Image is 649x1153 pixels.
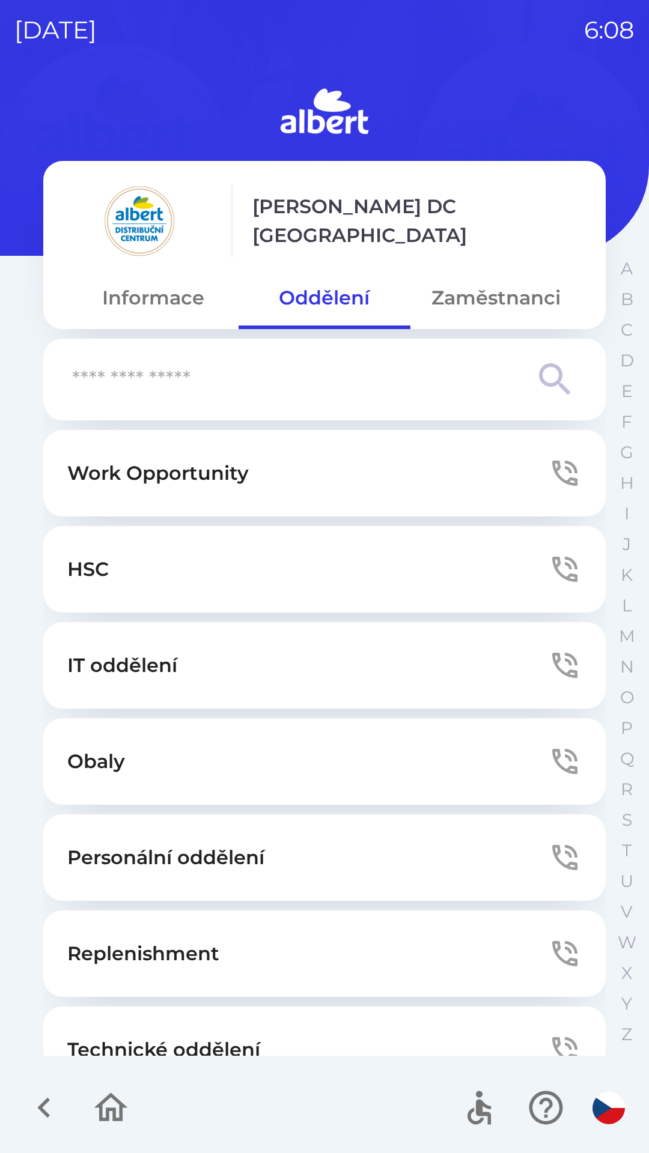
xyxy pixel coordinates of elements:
[67,1035,260,1064] p: Technické oddělení
[239,276,410,319] button: Oddělení
[67,939,219,968] p: Replenishment
[593,1092,625,1124] img: cs flag
[14,12,97,48] p: [DATE]
[43,526,606,613] button: HSC
[43,814,606,901] button: Personální oddělení
[43,84,606,142] img: Logo
[584,12,635,48] p: 6:08
[67,747,125,776] p: Obaly
[67,843,264,872] p: Personální oddělení
[410,276,582,319] button: Zaměstnanci
[43,910,606,997] button: Replenishment
[43,622,606,709] button: IT oddělení
[67,555,109,584] p: HSC
[67,459,249,488] p: Work Opportunity
[43,430,606,516] button: Work Opportunity
[43,718,606,805] button: Obaly
[252,192,582,250] p: [PERSON_NAME] DC [GEOGRAPHIC_DATA]
[67,651,177,680] p: IT oddělení
[43,1006,606,1093] button: Technické oddělení
[67,185,212,257] img: 092fc4fe-19c8-4166-ad20-d7efd4551fba.png
[67,276,239,319] button: Informace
